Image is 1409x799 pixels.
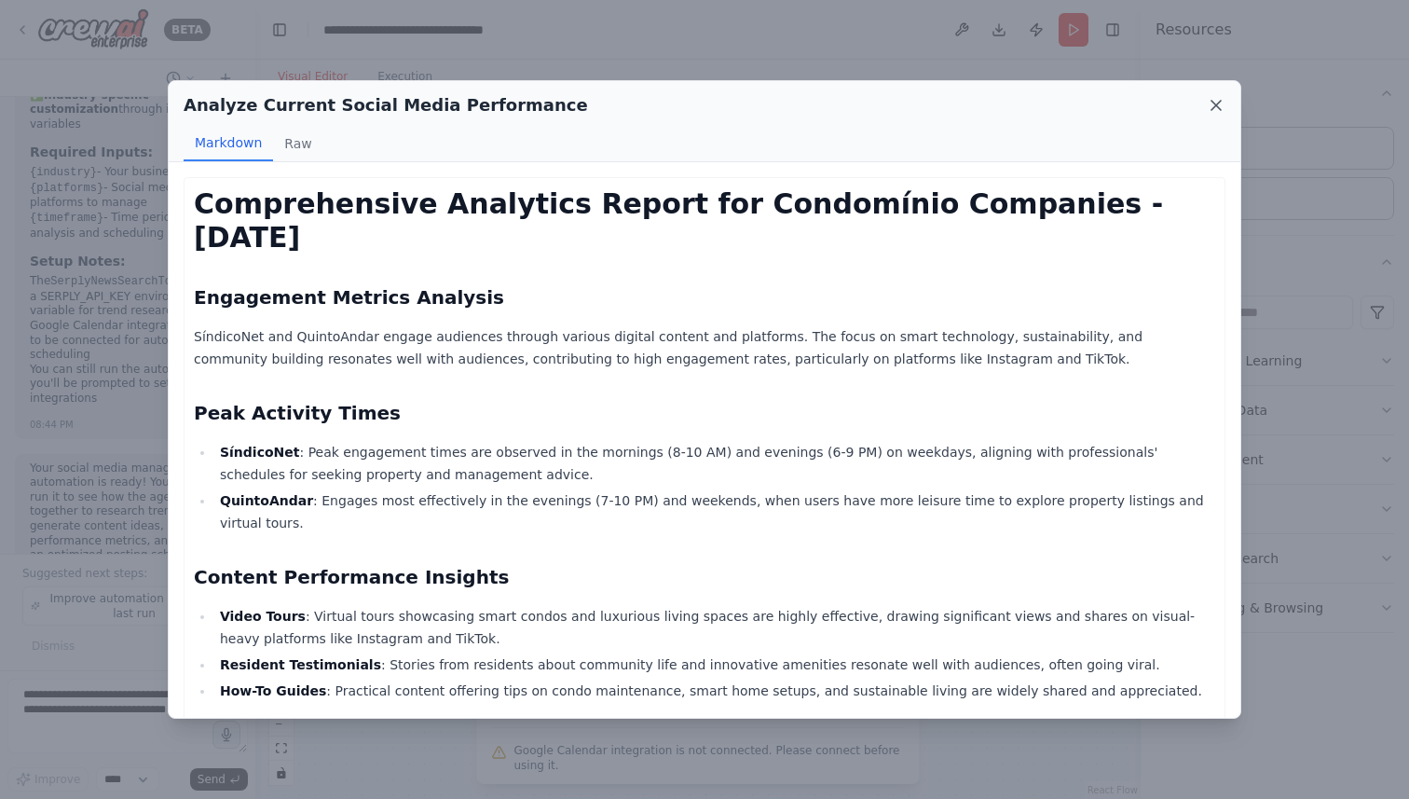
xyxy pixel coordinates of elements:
li: : Engages most effectively in the evenings (7-10 PM) and weekends, when users have more leisure t... [214,489,1215,534]
p: SíndicoNet and QuintoAndar engage audiences through various digital content and platforms. The fo... [194,325,1215,370]
button: Markdown [184,126,273,161]
button: Raw [273,126,322,161]
h2: Engagement Metrics Analysis [194,284,1215,310]
strong: Video Tours [220,609,306,624]
h2: Peak Activity Times [194,400,1215,426]
li: : Practical content offering tips on condo maintenance, smart home setups, and sustainable living... [214,680,1215,702]
h2: Analyze Current Social Media Performance [184,92,588,118]
h1: Comprehensive Analytics Report for Condomínio Companies - [DATE] [194,187,1215,255]
strong: QuintoAndar [220,493,313,508]
h2: Content Performance Insights [194,564,1215,590]
li: : Stories from residents about community life and innovative amenities resonate well with audienc... [214,654,1215,676]
strong: Resident Testimonials [220,657,381,672]
li: : Virtual tours showcasing smart condos and luxurious living spaces are highly effective, drawing... [214,605,1215,650]
strong: SíndicoNet [220,445,300,460]
li: : Peak engagement times are observed in the mornings (8-10 AM) and evenings (6-9 PM) on weekdays,... [214,441,1215,486]
strong: How-To Guides [220,683,326,698]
